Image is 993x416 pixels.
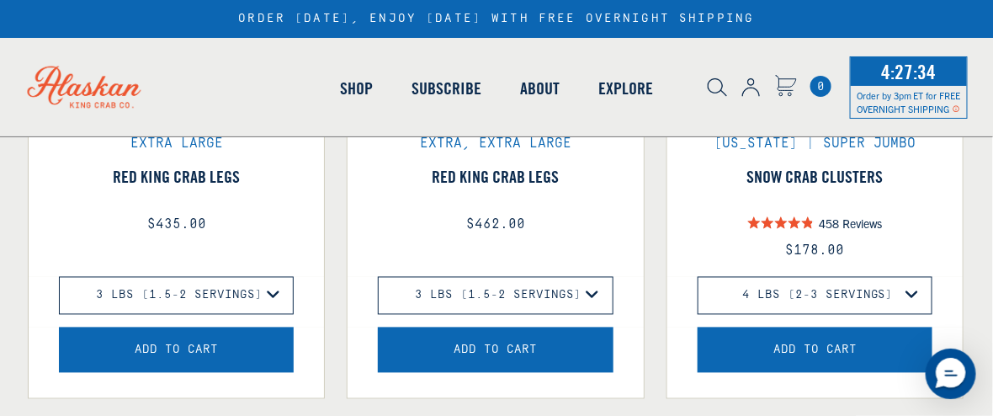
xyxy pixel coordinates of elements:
[819,216,839,232] span: 458
[775,75,797,99] a: Cart
[693,212,937,234] div: product star rating
[321,40,392,136] a: Shop
[746,168,883,208] a: View Snow Crab Clusters
[238,12,754,26] div: ORDER [DATE], ENJOY [DATE] WITH FREE OVERNIGHT SHIPPING
[54,137,299,151] div: Extra Large
[59,328,294,373] button: Add the product, Red King Crab Legs to Cart
[810,76,831,97] a: Cart
[433,168,560,208] a: View Red King Crab Legs
[501,40,579,136] a: About
[785,243,844,259] span: $178.00
[693,137,937,151] div: [US_STATE] | Super Jumbo
[579,40,672,136] a: Explore
[926,349,976,399] div: Messenger Dummy Widget
[373,137,618,151] div: Extra, Extra Large
[842,216,883,232] span: Reviews
[454,344,538,357] span: Add to Cart
[113,168,240,208] a: View Red King Crab Legs
[877,55,940,88] span: 4:27:34
[698,328,932,373] button: Add the product, Snow Crab Clusters to Cart
[147,217,206,232] span: $435.00
[953,103,960,115] span: Shipping Notice Icon
[8,47,160,126] img: Alaskan King Crab Co. logo
[378,277,613,315] select: variant of Red King Crab Legs
[698,277,932,315] select: variant of Snow Crab Clusters
[392,40,501,136] a: Subscribe
[742,78,760,97] img: account
[708,78,727,97] img: search
[773,344,857,357] span: Add to Cart
[135,344,218,357] span: Add to Cart
[857,89,961,115] span: Order by 3pm ET for FREE OVERNIGHT SHIPPING
[378,328,613,373] button: Add the product, Red King Crab Legs to Cart
[810,76,831,97] span: 0
[466,217,525,232] span: $462.00
[59,277,294,315] select: variant of Red King Crab Legs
